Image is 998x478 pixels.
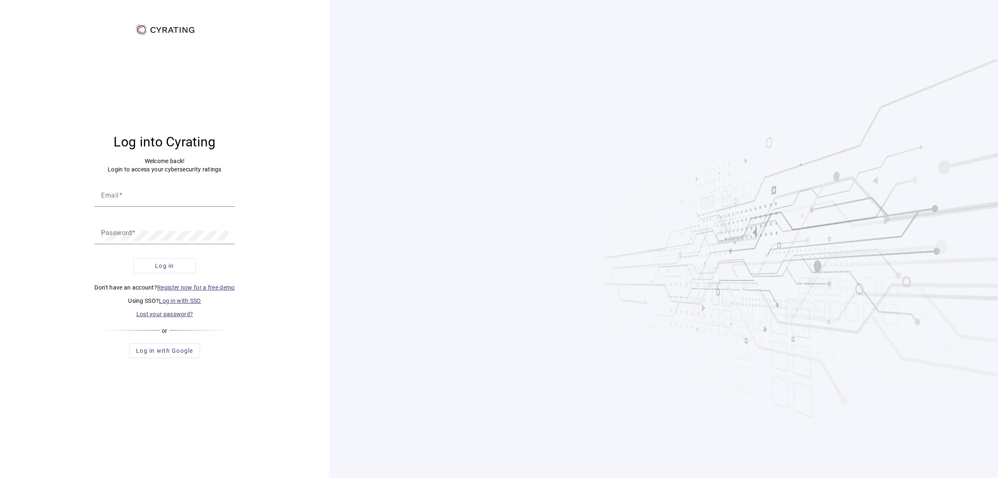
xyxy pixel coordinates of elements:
[8,453,71,474] iframe: Ouvre un widget dans lequel vous pouvez trouver plus d’informations
[94,283,235,292] p: Don't have an account?
[94,134,235,150] h3: Log into Cyrating
[101,228,132,236] mat-label: Password
[101,191,119,199] mat-label: Email
[129,343,200,358] button: Log in with Google
[94,297,235,305] p: Using SSO?
[133,258,196,273] button: Log in
[157,284,235,291] a: Register now for a free demo
[155,262,174,270] span: Log in
[150,27,194,33] g: CYRATING
[136,347,193,355] span: Log in with Google
[159,297,201,304] a: Log in with SSO
[136,311,193,317] a: Lost your password?
[94,157,235,173] p: Welcome back! Login to access your cybersecurity ratings
[101,327,228,335] div: or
